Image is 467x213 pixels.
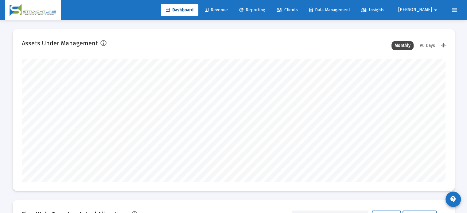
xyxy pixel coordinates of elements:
[166,7,193,13] span: Dashboard
[200,4,233,16] a: Revenue
[304,4,355,16] a: Data Management
[391,41,414,50] div: Monthly
[417,41,438,50] div: 90 Days
[398,7,432,13] span: [PERSON_NAME]
[10,4,56,16] img: Dashboard
[22,38,98,48] h2: Assets Under Management
[272,4,303,16] a: Clients
[309,7,350,13] span: Data Management
[234,4,270,16] a: Reporting
[449,196,457,203] mat-icon: contact_support
[361,7,384,13] span: Insights
[391,4,447,16] button: [PERSON_NAME]
[205,7,228,13] span: Revenue
[277,7,298,13] span: Clients
[239,7,265,13] span: Reporting
[432,4,439,16] mat-icon: arrow_drop_down
[161,4,198,16] a: Dashboard
[356,4,389,16] a: Insights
